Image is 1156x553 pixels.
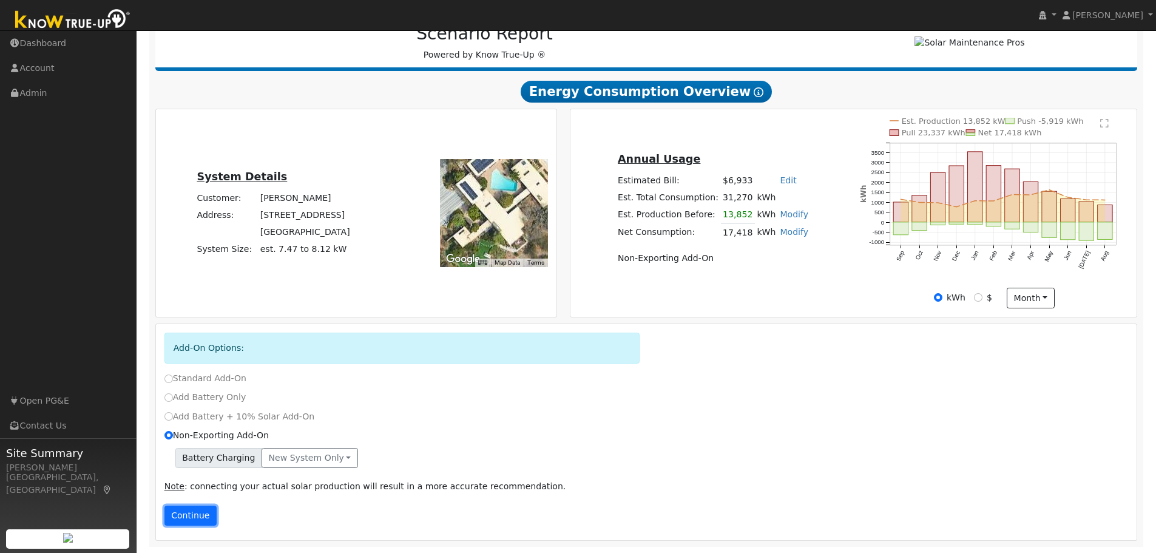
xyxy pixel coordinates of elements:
[987,291,992,304] label: $
[164,506,217,526] button: Continue
[871,149,885,156] text: 3500
[615,189,720,206] td: Est. Total Consumption:
[949,222,964,224] rect: onclick=""
[167,24,802,44] h2: Scenario Report
[1100,118,1109,128] text: 
[164,412,173,421] input: Add Battery + 10% Solar Add-On
[618,153,700,165] u: Annual Usage
[443,251,483,267] img: Google
[937,202,939,204] circle: onclick=""
[258,224,352,241] td: [GEOGRAPHIC_DATA]
[164,410,315,423] label: Add Battery + 10% Solar Add-On
[871,199,885,206] text: 1000
[755,189,811,206] td: kWh
[932,249,942,262] text: Nov
[1018,117,1084,126] text: Push -5,919 kWh
[947,291,965,304] label: kWh
[1042,191,1056,222] rect: onclick=""
[9,7,137,34] img: Know True-Up
[164,372,246,385] label: Standard Add-On
[1007,249,1017,262] text: Mar
[615,172,720,189] td: Estimated Bill:
[956,206,958,208] circle: onclick=""
[164,431,173,439] input: Non-Exporting Add-On
[615,249,810,266] td: Non-Exporting Add-On
[1104,199,1106,202] circle: onclick=""
[721,172,755,189] td: $6,933
[918,202,921,204] circle: onclick=""
[1042,222,1056,237] rect: onclick=""
[755,224,778,242] td: kWh
[869,239,885,246] text: -1000
[881,219,885,226] text: 0
[175,448,262,469] span: Battery Charging
[258,241,352,258] td: System Size
[1024,222,1038,232] rect: onclick=""
[1061,199,1075,222] rect: onclick=""
[986,166,1001,222] rect: onclick=""
[262,448,358,469] button: New system only
[1063,249,1073,261] text: Jun
[1061,222,1075,240] rect: onclick=""
[871,189,885,195] text: 1500
[895,249,906,262] text: Sep
[6,471,130,497] div: [GEOGRAPHIC_DATA], [GEOGRAPHIC_DATA]
[195,206,258,223] td: Address:
[1044,249,1055,263] text: May
[721,224,755,242] td: 17,418
[974,200,976,202] circle: onclick=""
[164,481,184,491] u: Note
[912,222,927,231] rect: onclick=""
[755,206,778,224] td: kWh
[1030,194,1032,196] circle: onclick=""
[197,171,288,183] u: System Details
[874,209,885,215] text: 500
[521,81,772,103] span: Energy Consumption Overview
[164,333,640,364] div: Add-On Options:
[871,169,885,175] text: 2500
[195,241,258,258] td: System Size:
[721,206,755,224] td: 13,852
[260,244,347,254] span: est. 7.47 to 8.12 kW
[934,293,942,302] input: kWh
[443,251,483,267] a: Open this area in Google Maps (opens a new window)
[195,189,258,206] td: Customer:
[871,159,885,166] text: 3000
[615,224,720,242] td: Net Consumption:
[721,189,755,206] td: 31,270
[164,391,246,404] label: Add Battery Only
[161,24,808,61] div: Powered by Know True-Up ®
[931,222,945,225] rect: onclick=""
[780,175,796,185] a: Edit
[951,249,961,262] text: Dec
[102,485,113,495] a: Map
[615,206,720,224] td: Est. Production Before:
[258,206,352,223] td: [STREET_ADDRESS]
[754,87,763,97] i: Show Help
[63,533,73,543] img: retrieve
[6,461,130,474] div: [PERSON_NAME]
[258,189,352,206] td: [PERSON_NAME]
[931,172,945,222] rect: onclick=""
[1007,288,1055,308] button: month
[988,249,998,262] text: Feb
[914,36,1024,49] img: Solar Maintenance Pros
[873,229,885,236] text: -500
[164,393,173,402] input: Add Battery Only
[1026,249,1036,261] text: Apr
[164,429,269,442] label: Non-Exporting Add-On
[968,222,982,225] rect: onclick=""
[1067,196,1069,198] circle: onclick=""
[974,293,982,302] input: $
[970,249,980,261] text: Jan
[949,166,964,222] rect: onclick=""
[1049,189,1051,191] circle: onclick=""
[993,200,995,202] circle: onclick=""
[164,375,173,383] input: Standard Add-On
[495,259,520,267] button: Map Data
[1079,202,1093,222] rect: onclick=""
[912,195,927,222] rect: onclick=""
[1024,182,1038,223] rect: onclick=""
[986,222,1001,226] rect: onclick=""
[859,185,868,203] text: kWh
